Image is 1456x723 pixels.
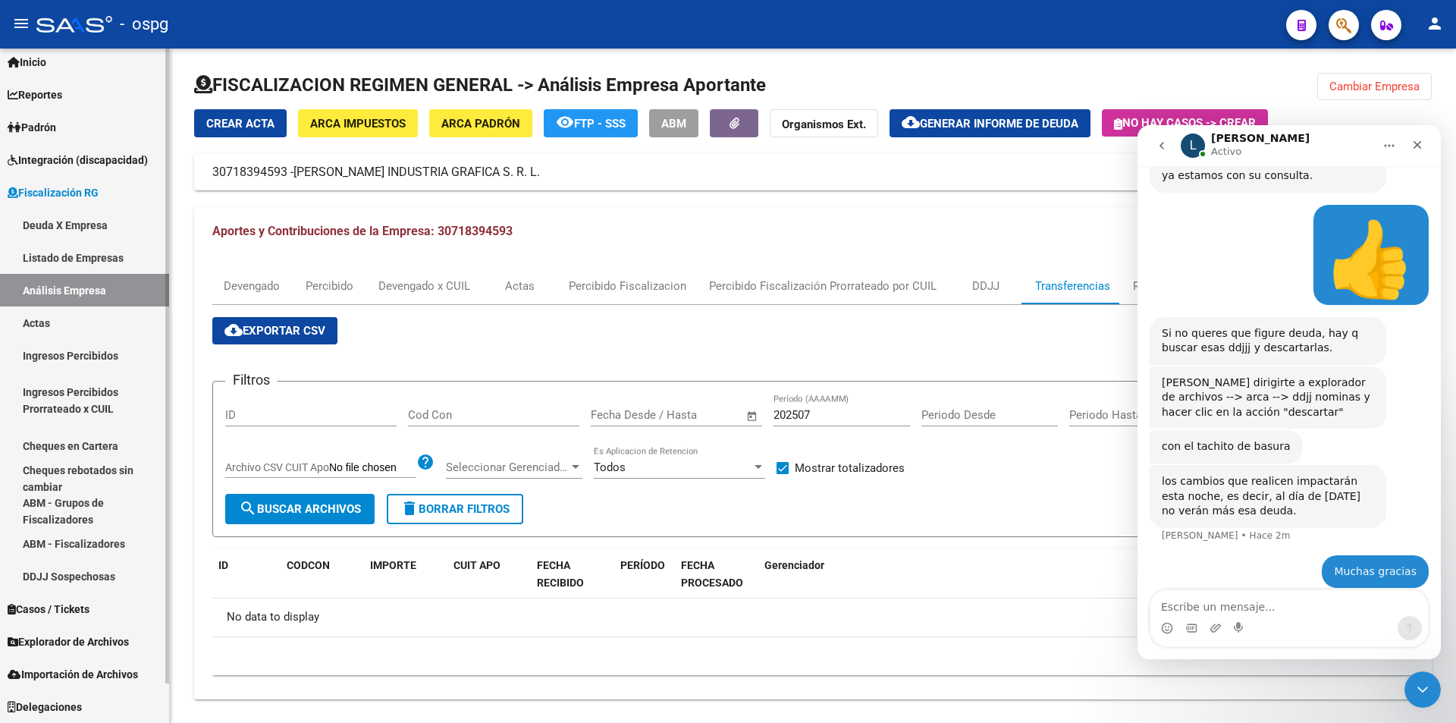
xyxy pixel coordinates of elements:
datatable-header-cell: IMPORTE [364,549,447,599]
mat-icon: cloud_download [224,321,243,339]
mat-icon: search [239,499,257,517]
span: Archivo CSV CUIT Apo [225,461,329,473]
div: Percibido Fiscalizacion [569,278,686,294]
button: FTP - SSS [544,109,638,137]
span: Todos [594,461,626,474]
span: Crear Acta [206,117,275,130]
datatable-header-cell: FECHA RECIBIDO [531,549,614,599]
datatable-header-cell: CUIT APO [447,549,531,599]
input: Fecha fin [666,408,739,422]
span: Seleccionar Gerenciador [446,461,569,474]
span: Delegaciones [8,699,82,715]
button: Organismos Ext. [770,109,878,137]
button: ABM [649,109,698,137]
button: Exportar CSV [212,317,337,344]
span: ABM [661,117,686,130]
h1: FISCALIZACION REGIMEN GENERAL -> Análisis Empresa Aportante [194,73,766,97]
mat-expansion-panel-header: Aportes y Contribuciones de la Empresa: 30718394593 [194,207,1432,256]
mat-icon: help [416,453,435,471]
input: Fecha inicio [591,408,652,422]
mat-icon: menu [12,14,30,33]
div: Transferencias [1035,278,1110,294]
mat-icon: cloud_download [902,113,920,131]
datatable-header-cell: FECHA PROCESADO [675,549,758,599]
h3: Filtros [225,369,278,391]
mat-icon: remove_red_eye [556,113,574,131]
button: ARCA Padrón [429,109,532,137]
button: Open calendar [744,407,761,425]
span: Borrar Filtros [400,502,510,516]
datatable-header-cell: PERÍODO [614,549,675,599]
datatable-header-cell: CODCON [281,549,334,599]
span: Mostrar totalizadores [795,459,905,477]
span: Padrón [8,119,56,136]
div: Percibido [306,278,353,294]
span: Inicio [8,54,46,71]
span: ID [218,559,228,571]
mat-expansion-panel-header: 30718394593 -[PERSON_NAME] INDUSTRIA GRAFICA S. R. L. [194,154,1432,190]
div: Devengado [224,278,280,294]
mat-icon: delete [400,499,419,517]
span: Cambiar Empresa [1329,80,1420,93]
span: ARCA Padrón [441,117,520,130]
span: No hay casos -> Crear [1114,116,1256,130]
button: Generar informe de deuda [890,109,1090,137]
datatable-header-cell: ID [212,549,281,599]
datatable-header-cell: Gerenciador [758,549,1201,599]
span: ARCA Impuestos [310,117,406,130]
iframe: Intercom live chat [1404,671,1441,708]
mat-panel-title: 30718394593 - [212,164,1395,181]
span: Reportes [8,86,62,103]
div: No data to display [212,599,1414,637]
div: Percibido Fiscalización Prorrateado por CUIL [709,278,937,294]
span: Exportar CSV [224,324,325,338]
div: DDJJ [972,278,999,294]
span: Gerenciador [764,559,824,571]
button: No hay casos -> Crear [1102,109,1268,137]
button: Cambiar Empresa [1317,73,1432,100]
button: Buscar Archivos [225,494,375,524]
span: Buscar Archivos [239,502,361,516]
button: Borrar Filtros [387,494,523,524]
span: CODCON [287,559,330,571]
div: Relaciones Laborales [1133,278,1242,294]
span: - ospg [120,8,168,41]
span: Generar informe de deuda [920,117,1078,130]
span: IMPORTE [370,559,416,571]
input: Archivo CSV CUIT Apo [329,461,416,475]
span: Casos / Tickets [8,601,89,618]
span: Importación de Archivos [8,666,138,683]
span: Aportes y Contribuciones de la Empresa: 30718394593 [212,224,513,238]
mat-icon: person [1426,14,1444,33]
span: FECHA RECIBIDO [537,559,584,589]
